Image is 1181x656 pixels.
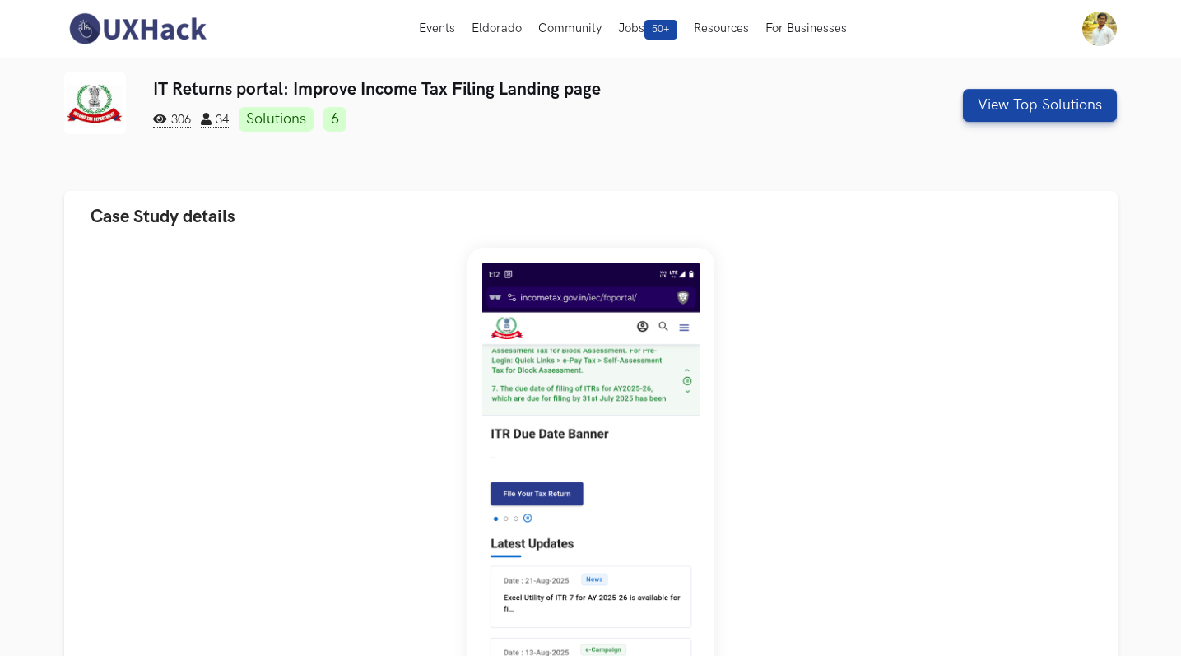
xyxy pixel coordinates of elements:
span: 50+ [644,20,677,40]
button: View Top Solutions [963,89,1117,122]
h3: IT Returns portal: Improve Income Tax Filing Landing page [153,79,850,100]
img: Your profile pic [1082,12,1117,46]
a: 6 [323,107,346,132]
span: 306 [153,113,191,128]
span: 34 [201,113,229,128]
a: Solutions [239,107,314,132]
img: UXHack-logo.png [64,12,211,46]
button: Case Study details [64,191,1118,243]
span: Case Study details [91,206,235,228]
img: IT Returns portal logo [64,72,126,134]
